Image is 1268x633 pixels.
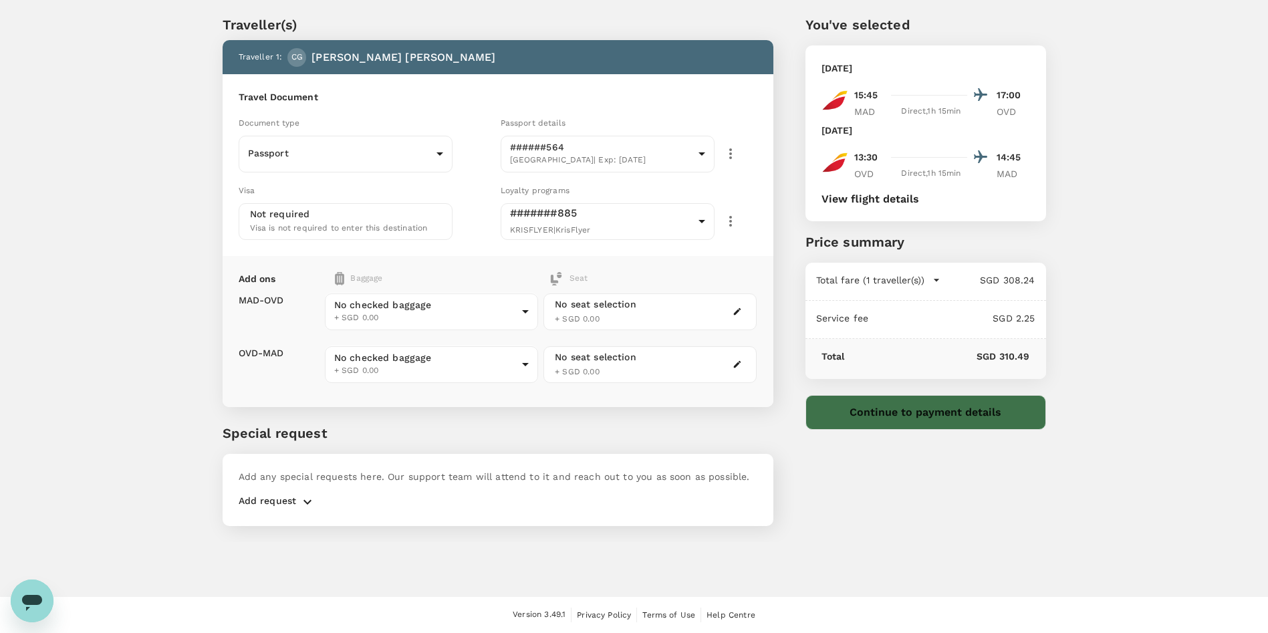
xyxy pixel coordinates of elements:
p: OVD - MAD [239,346,284,360]
p: You've selected [805,15,1046,35]
p: Add any special requests here. Our support team will attend to it and reach out to you as soon as... [239,470,757,483]
div: Direct , 1h 15min [896,105,967,118]
div: Direct , 1h 15min [896,167,967,180]
div: No checked baggage+ SGD 0.00 [325,346,538,383]
p: ######564 [510,140,693,154]
div: No seat selection [555,350,636,364]
p: Traveller 1 : [239,51,283,64]
button: Total fare (1 traveller(s)) [816,273,940,287]
p: SGD 308.24 [940,273,1035,287]
p: Total [821,350,845,363]
div: Passport [239,137,453,170]
span: No checked baggage [334,351,517,364]
div: No checked baggage+ SGD 0.00 [325,293,538,330]
div: Seat [549,272,588,285]
p: [PERSON_NAME] [PERSON_NAME] [311,49,495,66]
div: Baggage [335,272,491,285]
div: No seat selection [555,297,636,311]
p: [DATE] [821,61,853,75]
div: ######564[GEOGRAPHIC_DATA]| Exp: [DATE] [501,132,715,176]
span: + SGD 0.00 [334,311,517,325]
img: baggage-icon [549,272,563,285]
span: Visa [239,186,255,195]
span: No checked baggage [334,298,517,311]
p: 17:00 [997,88,1030,102]
p: [DATE] [821,124,853,137]
p: #######885 [510,205,693,221]
p: 13:30 [854,150,878,164]
p: SGD 2.25 [868,311,1035,325]
p: OVD [997,105,1030,118]
span: + SGD 0.00 [555,367,600,376]
p: Traveller(s) [223,15,773,35]
img: IB [821,87,848,114]
p: Passport [248,146,431,160]
p: MAD - OVD [239,293,284,307]
span: [GEOGRAPHIC_DATA] | Exp: [DATE] [510,154,693,167]
span: + SGD 0.00 [334,364,517,378]
span: Privacy Policy [577,610,631,620]
p: OVD [854,167,888,180]
p: SGD 310.49 [844,350,1029,363]
p: MAD [854,105,888,118]
span: Help Centre [707,610,755,620]
p: Add ons [239,272,276,285]
span: Passport details [501,118,565,128]
button: Continue to payment details [805,395,1046,430]
p: MAD [997,167,1030,180]
iframe: Button to launch messaging window [11,580,53,622]
div: #######885KRISFLYER|KrisFlyer [501,197,715,247]
img: IB [821,149,848,176]
p: Special request [223,423,773,443]
h6: Travel Document [239,90,757,105]
span: Visa is not required to enter this destination [250,223,428,233]
span: Loyalty programs [501,186,569,195]
span: + SGD 0.00 [555,314,600,324]
p: Price summary [805,232,1046,252]
p: Service fee [816,311,869,325]
p: 15:45 [854,88,878,102]
p: Total fare (1 traveller(s)) [816,273,924,287]
p: Not required [250,207,310,221]
span: KRISFLYER | KrisFlyer [510,225,591,235]
a: Help Centre [707,608,755,622]
button: View flight details [821,193,919,205]
span: Version 3.49.1 [513,608,565,622]
a: Privacy Policy [577,608,631,622]
span: Document type [239,118,300,128]
a: Terms of Use [642,608,695,622]
p: 14:45 [997,150,1030,164]
span: Terms of Use [642,610,695,620]
p: Add request [239,494,297,510]
span: CG [291,51,303,64]
img: baggage-icon [335,272,344,285]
